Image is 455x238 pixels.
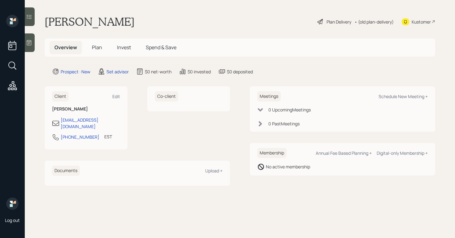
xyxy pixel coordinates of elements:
div: Schedule New Meeting + [379,93,428,99]
div: [PHONE_NUMBER] [61,134,99,140]
div: 0 Upcoming Meeting s [268,106,311,113]
div: $0 net-worth [145,68,171,75]
div: [EMAIL_ADDRESS][DOMAIN_NAME] [61,117,120,130]
h6: Client [52,91,69,102]
div: Log out [5,217,20,223]
div: No active membership [266,163,310,170]
div: Kustomer [412,19,431,25]
h6: Co-client [155,91,178,102]
div: $0 deposited [227,68,253,75]
div: Set advisor [106,68,129,75]
h6: Membership [257,148,287,158]
img: retirable_logo.png [6,197,19,210]
div: • (old plan-delivery) [354,19,394,25]
span: Invest [117,44,131,51]
div: Plan Delivery [327,19,351,25]
h6: Meetings [257,91,281,102]
h6: [PERSON_NAME] [52,106,120,112]
div: 0 Past Meeting s [268,120,300,127]
span: Overview [54,44,77,51]
h1: [PERSON_NAME] [45,15,135,28]
div: Annual Fee Based Planning + [316,150,372,156]
div: Prospect · New [61,68,90,75]
div: EST [104,133,112,140]
div: $0 invested [188,68,211,75]
div: Upload + [205,168,223,174]
span: Plan [92,44,102,51]
div: Digital-only Membership + [377,150,428,156]
span: Spend & Save [146,44,176,51]
h6: Documents [52,166,80,176]
div: Edit [112,93,120,99]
